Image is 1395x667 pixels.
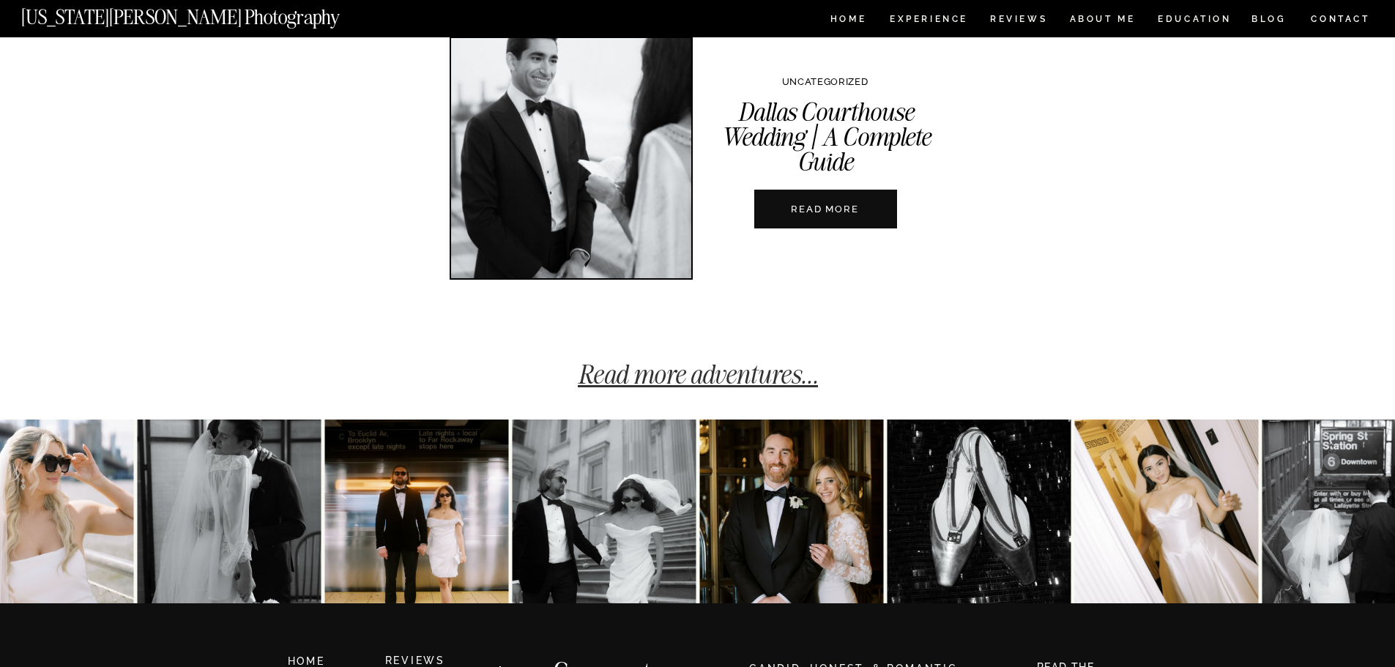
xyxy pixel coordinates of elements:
a: HOME [827,15,869,27]
img: Lauren 🤍 [1074,420,1258,603]
a: REVIEWS [385,655,446,666]
a: Read more adventures... [578,358,818,390]
img: K&J [324,420,508,603]
img: A&R at The Beekman [699,420,883,603]
img: Party 4 the Zarones [887,420,1071,603]
a: Uncategorized [782,76,868,87]
a: CONTACT [1310,11,1371,27]
img: Anna & Felipe — embracing the moment, and the magic follows. [137,420,321,603]
a: [US_STATE][PERSON_NAME] Photography [21,7,389,20]
a: REVIEWS [990,15,1045,27]
a: Dallas Courthouse Wedding | A Complete Guide [451,38,691,278]
a: ABOUT ME [1069,15,1136,27]
a: Experience [890,15,967,27]
a: EDUCATION [1156,15,1233,27]
a: Dallas Courthouse Wedding | A Complete Guide [721,96,931,177]
img: Kat & Jett, NYC style [512,420,696,603]
a: Dallas Courthouse Wedding | A Complete Guide [754,190,897,228]
a: READ MORE [744,202,907,216]
a: BLOG [1251,15,1287,27]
